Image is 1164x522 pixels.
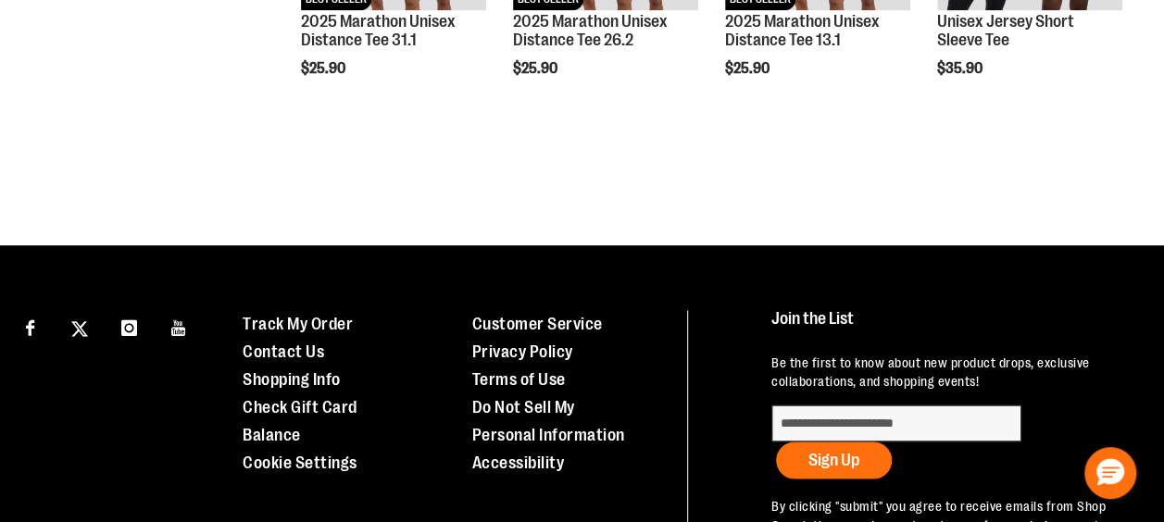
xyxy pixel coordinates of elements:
[513,60,560,77] span: $25.90
[725,12,880,49] a: 2025 Marathon Unisex Distance Tee 13.1
[243,342,324,361] a: Contact Us
[937,60,985,77] span: $35.90
[471,370,565,389] a: Terms of Use
[513,12,668,49] a: 2025 Marathon Unisex Distance Tee 26.2
[771,354,1132,391] p: Be the first to know about new product drops, exclusive collaborations, and shopping events!
[937,12,1074,49] a: Unisex Jersey Short Sleeve Tee
[301,60,348,77] span: $25.90
[71,320,88,337] img: Twitter
[771,404,1021,441] input: enter email
[243,398,357,444] a: Check Gift Card Balance
[243,454,357,472] a: Cookie Settings
[243,315,353,333] a: Track My Order
[64,310,96,342] a: Visit our X page
[471,398,624,444] a: Do Not Sell My Personal Information
[471,454,564,472] a: Accessibility
[471,315,602,333] a: Customer Service
[113,310,145,342] a: Visit our Instagram page
[243,370,341,389] a: Shopping Info
[14,310,46,342] a: Visit our Facebook page
[771,310,1132,344] h4: Join the List
[163,310,195,342] a: Visit our Youtube page
[471,342,572,361] a: Privacy Policy
[1084,447,1136,499] button: Hello, have a question? Let’s chat.
[301,12,456,49] a: 2025 Marathon Unisex Distance Tee 31.1
[725,60,772,77] span: $25.90
[776,441,892,478] button: Sign Up
[808,451,859,469] span: Sign Up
